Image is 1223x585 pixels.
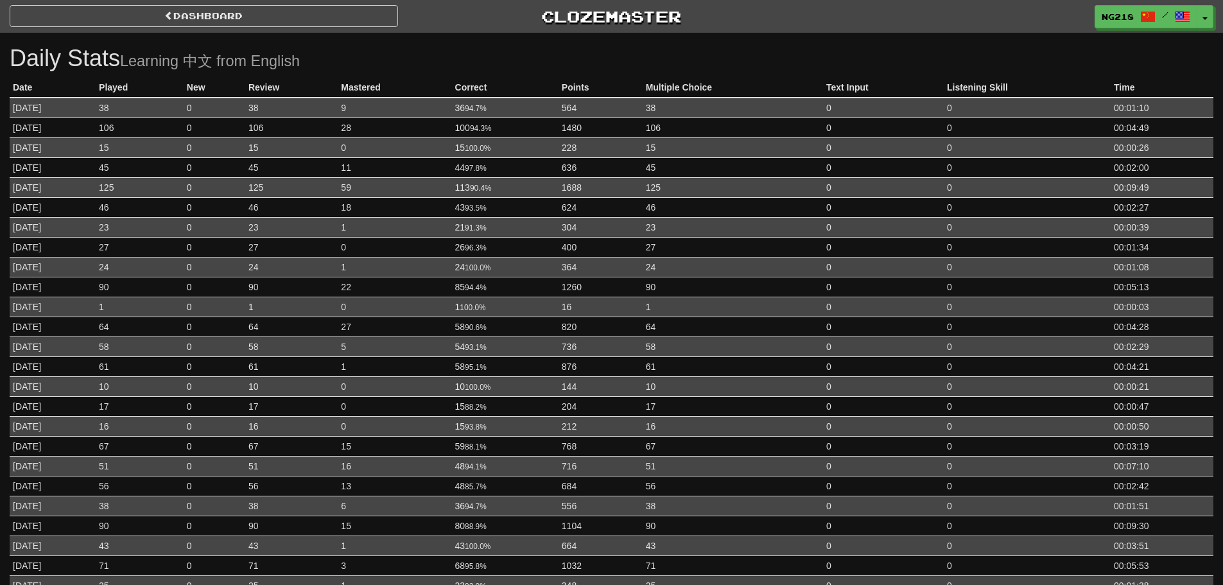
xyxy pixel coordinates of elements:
td: 664 [559,536,643,555]
small: 100.0% [465,263,490,272]
td: 21 [452,217,559,237]
td: 0 [184,356,245,376]
td: 51 [245,456,338,476]
td: 43 [452,197,559,217]
td: 1104 [559,516,643,536]
td: 9 [338,98,451,118]
small: 94.7% [465,502,487,511]
td: 67 [245,436,338,456]
td: 00:00:21 [1111,376,1213,396]
small: 93.5% [465,204,487,213]
td: 26 [452,237,559,257]
td: 100 [452,118,559,137]
td: 38 [245,496,338,516]
td: 0 [823,197,944,217]
td: 0 [184,476,245,496]
td: 58 [452,356,559,376]
small: 94.7% [465,104,487,113]
td: 0 [338,396,451,416]
td: 38 [643,98,823,118]
td: 59 [452,436,559,456]
td: 00:00:50 [1111,416,1213,436]
td: 0 [944,436,1111,456]
td: [DATE] [10,496,96,516]
td: 00:02:29 [1111,336,1213,356]
td: 0 [184,98,245,118]
a: Clozemaster [417,5,806,28]
td: 16 [245,416,338,436]
td: 64 [96,317,184,336]
td: 46 [245,197,338,217]
td: 24 [452,257,559,277]
td: 71 [245,555,338,575]
td: 36 [452,98,559,118]
a: ng218 / [1095,5,1197,28]
small: 91.3% [465,223,487,232]
td: 564 [559,98,643,118]
td: 0 [823,237,944,257]
td: 90 [245,277,338,297]
td: 58 [96,336,184,356]
td: 0 [823,277,944,297]
td: 0 [338,137,451,157]
td: 68 [452,555,559,575]
td: 17 [245,396,338,416]
small: 90.4% [470,184,492,193]
td: [DATE] [10,177,96,197]
td: [DATE] [10,396,96,416]
td: 61 [245,356,338,376]
td: 56 [643,476,823,496]
td: 90 [643,277,823,297]
td: 0 [184,177,245,197]
td: 0 [184,237,245,257]
td: 00:00:39 [1111,217,1213,237]
td: 38 [96,496,184,516]
td: 58 [643,336,823,356]
td: 24 [643,257,823,277]
th: Mastered [338,78,451,98]
td: [DATE] [10,516,96,536]
td: 00:01:34 [1111,237,1213,257]
td: 16 [338,456,451,476]
td: 636 [559,157,643,177]
td: 58 [452,317,559,336]
td: 228 [559,137,643,157]
td: 0 [823,376,944,396]
td: [DATE] [10,376,96,396]
td: 5 [338,336,451,356]
td: 1 [452,297,559,317]
td: 400 [559,237,643,257]
td: 51 [96,456,184,476]
small: 90.6% [465,323,487,332]
td: 00:03:51 [1111,536,1213,555]
td: 0 [944,496,1111,516]
td: 0 [823,297,944,317]
td: 67 [96,436,184,456]
td: 1 [338,536,451,555]
td: 00:09:49 [1111,177,1213,197]
td: 0 [944,336,1111,356]
td: 0 [944,456,1111,476]
td: 00:02:27 [1111,197,1213,217]
td: 0 [184,536,245,555]
td: 684 [559,476,643,496]
span: / [1162,10,1168,19]
th: Text Input [823,78,944,98]
td: 0 [944,118,1111,137]
td: 212 [559,416,643,436]
td: 1 [643,297,823,317]
td: 556 [559,496,643,516]
td: [DATE] [10,555,96,575]
td: 45 [96,157,184,177]
td: 00:05:13 [1111,277,1213,297]
td: 364 [559,257,643,277]
td: 64 [245,317,338,336]
td: 736 [559,336,643,356]
td: 0 [944,396,1111,416]
td: 67 [643,436,823,456]
td: 125 [643,177,823,197]
td: [DATE] [10,157,96,177]
td: 0 [823,157,944,177]
td: 0 [184,436,245,456]
td: 28 [338,118,451,137]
